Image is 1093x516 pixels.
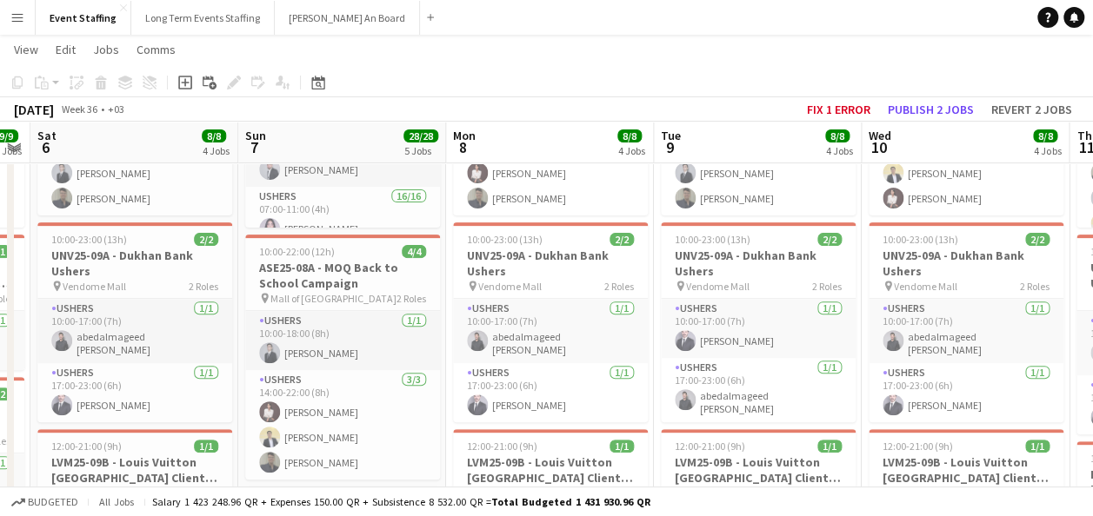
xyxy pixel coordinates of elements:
[57,103,101,116] span: Week 36
[675,440,745,453] span: 12:00-21:00 (9h)
[1034,144,1061,157] div: 4 Jobs
[131,1,275,35] button: Long Term Events Staffing
[14,42,38,57] span: View
[661,222,856,422] app-job-card: 10:00-23:00 (13h)2/2UNV25-09A - Dukhan Bank Ushers Vendome Mall2 RolesUshers1/110:00-17:00 (7h)[P...
[203,144,230,157] div: 4 Jobs
[825,129,850,142] span: 8/8
[245,370,440,480] app-card-role: Ushers3/314:00-22:00 (8h)[PERSON_NAME][PERSON_NAME][PERSON_NAME]
[194,233,218,246] span: 2/2
[37,222,232,422] app-job-card: 10:00-23:00 (13h)2/2UNV25-09A - Dukhan Bank Ushers Vendome Mall2 RolesUshers1/110:00-17:00 (7h)ab...
[1033,129,1057,142] span: 8/8
[610,233,634,246] span: 2/2
[403,129,438,142] span: 28/28
[869,248,1063,279] h3: UNV25-09A - Dukhan Bank Ushers
[1025,440,1050,453] span: 1/1
[453,128,476,143] span: Mon
[817,233,842,246] span: 2/2
[453,299,648,363] app-card-role: Ushers1/110:00-17:00 (7h)abedalmageed [PERSON_NAME]
[35,137,57,157] span: 6
[137,42,176,57] span: Comms
[894,280,957,293] span: Vendome Mall
[259,245,335,258] span: 10:00-22:00 (12h)
[866,137,891,157] span: 10
[93,42,119,57] span: Jobs
[7,38,45,61] a: View
[245,235,440,480] app-job-card: 10:00-22:00 (12h)4/4ASE25-08A - MOQ Back to School Campaign Mall of [GEOGRAPHIC_DATA]2 RolesUsher...
[658,137,681,157] span: 9
[453,363,648,422] app-card-role: Ushers1/117:00-23:00 (6h)[PERSON_NAME]
[28,496,78,508] span: Budgeted
[86,38,126,61] a: Jobs
[189,280,218,293] span: 2 Roles
[881,98,981,121] button: Publish 2 jobs
[152,495,650,508] div: Salary 1 423 248.96 QR + Expenses 150.00 QR + Subsistence 8 532.00 QR =
[202,129,226,142] span: 8/8
[800,98,877,121] button: Fix 1 error
[194,440,218,453] span: 1/1
[869,128,891,143] span: Wed
[984,98,1079,121] button: Revert 2 jobs
[478,280,542,293] span: Vendome Mall
[37,248,232,279] h3: UNV25-09A - Dukhan Bank Ushers
[275,1,420,35] button: [PERSON_NAME] An Board
[49,38,83,61] a: Edit
[1020,280,1050,293] span: 2 Roles
[245,311,440,370] app-card-role: Ushers1/110:00-18:00 (8h)[PERSON_NAME]
[404,144,437,157] div: 5 Jobs
[467,233,543,246] span: 10:00-23:00 (13h)
[51,440,122,453] span: 12:00-21:00 (9h)
[661,128,681,143] span: Tue
[245,260,440,291] h3: ASE25-08A - MOQ Back to School Campaign
[108,103,124,116] div: +03
[883,233,958,246] span: 10:00-23:00 (13h)
[56,42,76,57] span: Edit
[869,299,1063,363] app-card-role: Ushers1/110:00-17:00 (7h)abedalmageed [PERSON_NAME]
[1025,233,1050,246] span: 2/2
[869,454,1063,486] h3: LVM25-09B - Louis Vuitton [GEOGRAPHIC_DATA] Client Advisor
[37,128,57,143] span: Sat
[453,222,648,422] app-job-card: 10:00-23:00 (13h)2/2UNV25-09A - Dukhan Bank Ushers Vendome Mall2 RolesUshers1/110:00-17:00 (7h)ab...
[883,440,953,453] span: 12:00-21:00 (9h)
[610,440,634,453] span: 1/1
[661,248,856,279] h3: UNV25-09A - Dukhan Bank Ushers
[63,280,126,293] span: Vendome Mall
[686,280,750,293] span: Vendome Mall
[661,358,856,422] app-card-role: Ushers1/117:00-23:00 (6h)abedalmageed [PERSON_NAME]
[450,137,476,157] span: 8
[96,495,137,508] span: All jobs
[51,233,127,246] span: 10:00-23:00 (13h)
[36,1,131,35] button: Event Staffing
[14,101,54,118] div: [DATE]
[453,454,648,486] h3: LVM25-09B - Louis Vuitton [GEOGRAPHIC_DATA] Client Advisor
[675,233,750,246] span: 10:00-23:00 (13h)
[869,363,1063,422] app-card-role: Ushers1/117:00-23:00 (6h)[PERSON_NAME]
[618,144,645,157] div: 4 Jobs
[812,280,842,293] span: 2 Roles
[826,144,853,157] div: 4 Jobs
[243,137,266,157] span: 7
[869,222,1063,422] app-job-card: 10:00-23:00 (13h)2/2UNV25-09A - Dukhan Bank Ushers Vendome Mall2 RolesUshers1/110:00-17:00 (7h)ab...
[402,245,426,258] span: 4/4
[617,129,642,142] span: 8/8
[37,299,232,363] app-card-role: Ushers1/110:00-17:00 (7h)abedalmageed [PERSON_NAME]
[37,363,232,422] app-card-role: Ushers1/117:00-23:00 (6h)[PERSON_NAME]
[817,440,842,453] span: 1/1
[245,128,266,143] span: Sun
[661,454,856,486] h3: LVM25-09B - Louis Vuitton [GEOGRAPHIC_DATA] Client Advisor
[397,292,426,305] span: 2 Roles
[604,280,634,293] span: 2 Roles
[491,495,650,508] span: Total Budgeted 1 431 930.96 QR
[453,248,648,279] h3: UNV25-09A - Dukhan Bank Ushers
[9,493,81,512] button: Budgeted
[37,454,232,486] h3: LVM25-09B - Louis Vuitton [GEOGRAPHIC_DATA] Client Advisor
[130,38,183,61] a: Comms
[270,292,397,305] span: Mall of [GEOGRAPHIC_DATA]
[467,440,537,453] span: 12:00-21:00 (9h)
[661,299,856,358] app-card-role: Ushers1/110:00-17:00 (7h)[PERSON_NAME]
